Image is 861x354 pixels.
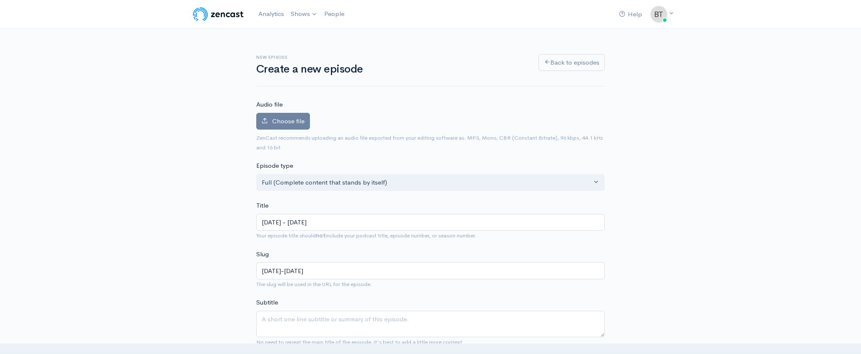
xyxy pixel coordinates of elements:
button: Full (Complete content that stands by itself) [256,174,605,191]
input: title-of-episode [256,262,605,279]
label: Subtitle [256,298,278,307]
div: Full (Complete content that stands by itself) [262,178,592,187]
a: Back to episodes [538,54,605,71]
img: ZenCast Logo [192,6,245,23]
label: Episode type [256,161,293,171]
a: Shows [287,5,321,23]
small: ZenCast recommends uploading an audio file exported from your editing software as: MP3, Mono, CBR... [256,134,603,151]
label: Audio file [256,100,283,109]
h1: Create a new episode [256,63,528,75]
small: No need to repeat the main title of the episode, it's best to add a little more context. [256,338,464,346]
strong: not [316,232,325,239]
input: What is the episode's title? [256,214,605,231]
small: Your episode title should include your podcast title, episode number, or season number. [256,232,477,239]
a: Analytics [255,5,287,23]
span: Choose file [272,117,304,125]
h6: New episode [256,55,528,60]
a: People [321,5,348,23]
small: The slug will be used in the URL for the episode. [256,281,372,288]
label: Title [256,201,268,211]
img: ... [650,6,667,23]
label: Slug [256,250,269,259]
a: Help [616,5,645,23]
